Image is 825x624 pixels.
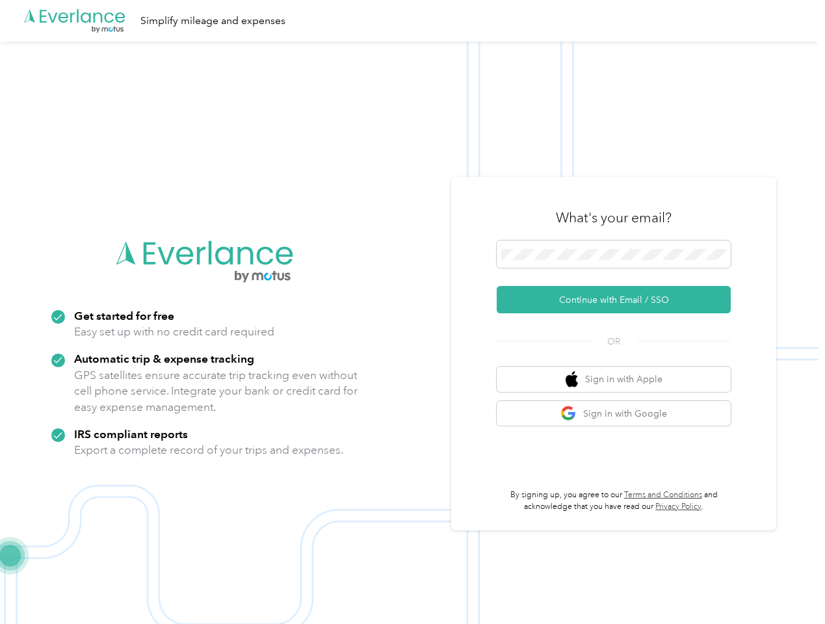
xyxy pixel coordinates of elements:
button: google logoSign in with Google [497,401,731,426]
strong: Automatic trip & expense tracking [74,352,254,365]
strong: IRS compliant reports [74,427,188,441]
p: By signing up, you agree to our and acknowledge that you have read our . [497,489,731,512]
p: Export a complete record of your trips and expenses. [74,442,343,458]
p: GPS satellites ensure accurate trip tracking even without cell phone service. Integrate your bank... [74,367,358,415]
img: google logo [560,406,577,422]
div: Simplify mileage and expenses [140,13,285,29]
span: OR [591,335,636,348]
p: Easy set up with no credit card required [74,324,274,340]
button: Continue with Email / SSO [497,286,731,313]
a: Terms and Conditions [624,490,702,500]
h3: What's your email? [556,209,672,227]
a: Privacy Policy [655,502,701,512]
strong: Get started for free [74,309,174,322]
img: apple logo [566,371,579,387]
button: apple logoSign in with Apple [497,367,731,392]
